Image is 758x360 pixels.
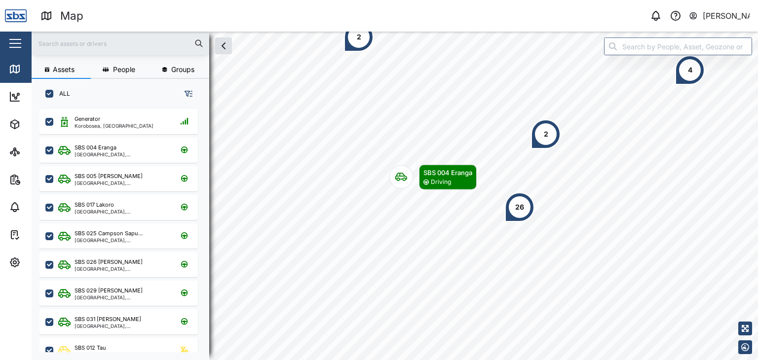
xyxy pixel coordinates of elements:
div: SBS 026 [PERSON_NAME] [75,258,143,266]
div: [GEOGRAPHIC_DATA], [GEOGRAPHIC_DATA] [75,152,169,157]
div: Tasks [26,229,53,240]
div: Map marker [675,55,705,85]
div: SBS 004 Eranga [423,168,472,178]
div: [GEOGRAPHIC_DATA], [GEOGRAPHIC_DATA] [75,324,169,328]
div: [GEOGRAPHIC_DATA], [GEOGRAPHIC_DATA] [75,209,169,214]
div: SBS 025 Campson Sapu... [75,229,143,238]
div: [GEOGRAPHIC_DATA], [GEOGRAPHIC_DATA] [75,238,169,243]
div: SBS 004 Eranga [75,144,116,152]
span: Assets [53,66,75,73]
div: Reports [26,174,59,185]
div: Map [26,64,48,74]
div: Map marker [344,22,374,52]
div: [GEOGRAPHIC_DATA], [GEOGRAPHIC_DATA] [75,295,169,300]
div: grid [39,106,209,352]
span: People [113,66,135,73]
div: SBS 017 Lakoro [75,201,114,209]
div: Dashboard [26,91,70,102]
div: SBS 031 [PERSON_NAME] [75,315,141,324]
div: Alarms [26,202,56,213]
div: SBS 012 Tau [75,344,106,352]
div: Assets [26,119,56,130]
div: Generator [75,115,100,123]
div: 2 [357,32,361,42]
div: Map marker [505,192,534,222]
div: SBS 005 [PERSON_NAME] [75,172,143,180]
input: Search assets or drivers [38,36,203,51]
input: Search by People, Asset, Geozone or Place [604,37,752,55]
div: [PERSON_NAME] [703,10,750,22]
div: Korobosea, [GEOGRAPHIC_DATA] [75,123,153,128]
img: Main Logo [5,5,27,27]
div: [GEOGRAPHIC_DATA], [GEOGRAPHIC_DATA] [75,266,169,271]
button: [PERSON_NAME] [688,9,750,23]
div: SBS 029 [PERSON_NAME] [75,287,143,295]
div: Map [60,7,83,25]
span: Groups [171,66,194,73]
div: Map marker [531,119,561,149]
div: Driving [431,178,451,187]
canvas: Map [32,32,758,360]
div: 26 [515,202,524,213]
div: Sites [26,146,49,157]
div: Settings [26,257,61,268]
div: 4 [688,65,692,75]
div: 2 [544,129,548,140]
div: Map marker [389,165,477,190]
label: ALL [53,90,70,98]
div: [GEOGRAPHIC_DATA], [GEOGRAPHIC_DATA] [75,180,169,185]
